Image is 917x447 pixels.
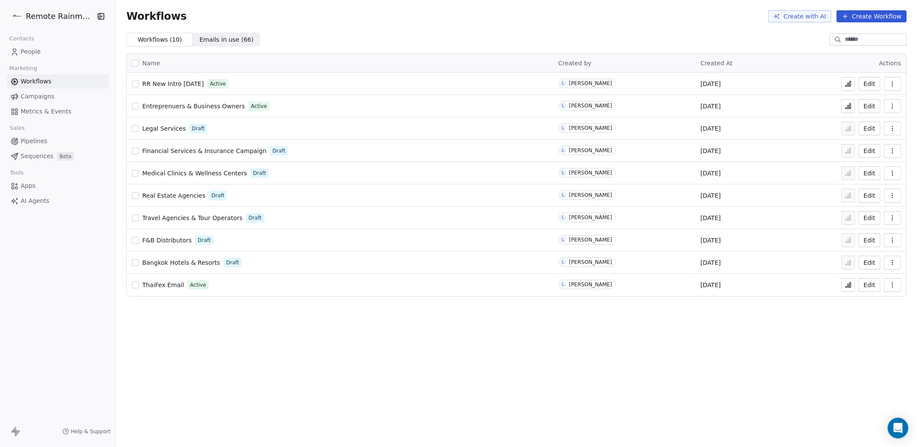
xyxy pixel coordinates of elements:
span: Created At [700,60,733,67]
span: Draft [273,147,285,155]
div: [PERSON_NAME] [569,192,612,198]
div: v 4.0.25 [24,14,42,21]
span: [DATE] [700,124,721,133]
span: People [21,47,41,56]
div: L [562,281,564,288]
div: L [562,125,564,132]
span: Actions [879,60,901,67]
span: Active [251,102,267,110]
button: Edit [859,122,880,135]
span: Help & Support [71,428,110,435]
img: website_grey.svg [14,22,21,29]
span: ThaiFex Email [142,282,184,288]
span: [DATE] [700,258,721,267]
a: Entreprenuers & Business Owners [142,102,245,110]
button: Remote Rainmaker [10,9,92,24]
div: L [562,80,564,87]
a: F&B Distributors [142,236,192,245]
button: Edit [859,278,880,292]
a: Travel Agencies & Tour Operators [142,214,242,222]
span: Draft [226,259,239,266]
button: Edit [859,99,880,113]
span: Apps [21,181,36,190]
img: RR%20Logo%20%20Black%20(2).png [12,11,22,21]
div: Keywords by Traffic [95,51,145,56]
button: Edit [859,166,880,180]
span: Emails in use ( 66 ) [199,35,254,44]
span: RR New Intro [DATE] [142,80,204,87]
a: Help & Support [62,428,110,435]
div: [PERSON_NAME] [569,80,612,86]
div: Open Intercom Messenger [888,418,908,438]
span: Bangkok Hotels & Resorts [142,259,220,266]
div: Domain: [DOMAIN_NAME] [22,22,95,29]
a: Financial Services & Insurance Campaign [142,147,267,155]
span: Financial Services & Insurance Campaign [142,147,267,154]
a: Real Estate Agencies [142,191,205,200]
span: [DATE] [700,169,721,178]
a: People [7,45,109,59]
button: Edit [859,233,880,247]
a: SequencesBeta [7,149,109,163]
div: [PERSON_NAME] [569,147,612,153]
span: Beta [57,152,74,161]
a: AI Agents [7,194,109,208]
img: tab_domain_overview_orange.svg [23,50,30,57]
span: [DATE] [700,214,721,222]
a: Metrics & Events [7,104,109,119]
span: Legal Services [142,125,186,132]
a: Pipelines [7,134,109,148]
span: Active [190,281,206,289]
div: [PERSON_NAME] [569,237,612,243]
div: [PERSON_NAME] [569,282,612,288]
a: Medical Clinics & Wellness Centers [142,169,247,178]
span: AI Agents [21,196,49,205]
span: Campaigns [21,92,54,101]
span: Draft [253,169,266,177]
span: Draft [248,214,261,222]
div: [PERSON_NAME] [569,125,612,131]
span: Sales [6,122,28,135]
span: Created by [558,60,592,67]
button: Edit [859,189,880,202]
div: Domain Overview [33,51,77,56]
div: [PERSON_NAME] [569,259,612,265]
span: Entreprenuers & Business Owners [142,103,245,110]
span: Marketing [6,62,41,75]
div: L [562,102,564,109]
span: Remote Rainmaker [26,11,95,22]
span: Travel Agencies & Tour Operators [142,214,242,221]
span: Contacts [6,32,38,45]
a: Edit [859,144,880,158]
div: L [562,214,564,221]
span: [DATE] [700,102,721,110]
div: L [562,147,564,154]
span: Name [142,59,160,68]
a: Edit [859,77,880,91]
span: Draft [198,236,211,244]
div: L [562,169,564,176]
button: Edit [859,256,880,269]
a: Campaigns [7,89,109,104]
a: ThaiFex Email [142,281,184,289]
span: Pipelines [21,137,47,146]
a: Bangkok Hotels & Resorts [142,258,220,267]
img: logo_orange.svg [14,14,21,21]
span: [DATE] [700,236,721,245]
img: tab_keywords_by_traffic_grey.svg [86,50,92,57]
div: [PERSON_NAME] [569,103,612,109]
span: Metrics & Events [21,107,71,116]
div: [PERSON_NAME] [569,170,612,176]
span: [DATE] [700,281,721,289]
div: L [562,192,564,199]
span: F&B Distributors [142,237,192,244]
span: [DATE] [700,147,721,155]
span: Workflows [21,77,52,86]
